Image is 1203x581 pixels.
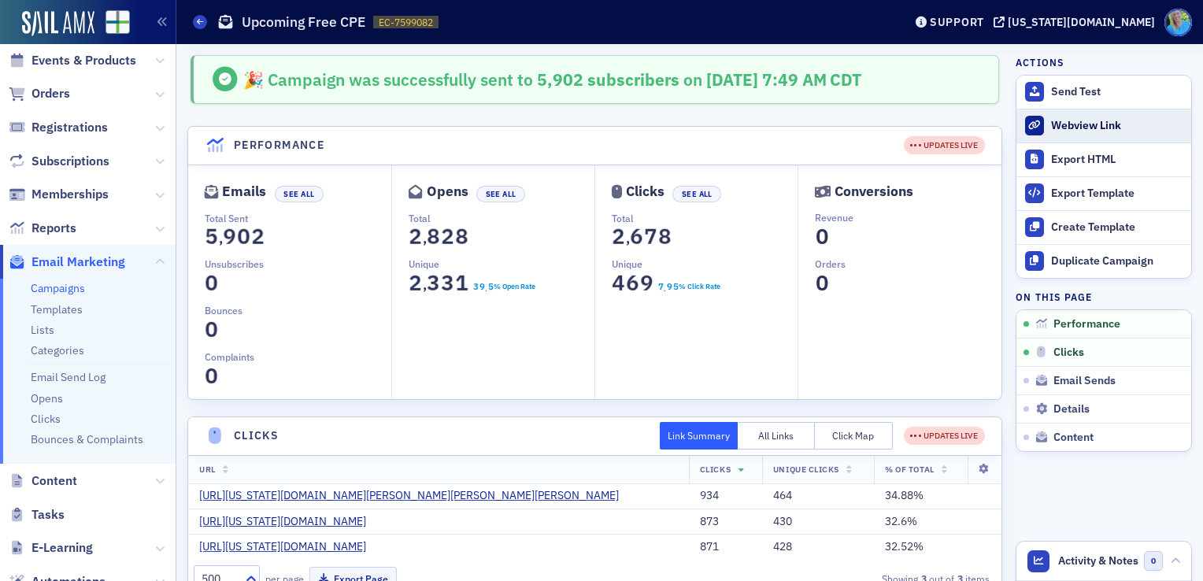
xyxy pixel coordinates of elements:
[1053,346,1084,360] span: Clicks
[773,489,863,503] div: 464
[205,228,265,246] section: 5,902
[672,186,721,202] button: See All
[31,391,63,405] a: Opens
[423,223,444,250] span: 8
[423,269,444,297] span: 3
[472,279,479,294] span: 3
[827,68,861,91] span: CDT
[205,211,391,225] p: Total Sent
[885,489,990,503] div: 34.88%
[672,279,679,294] span: 5
[22,11,94,36] img: SailAMX
[205,257,391,271] p: Unsubscribes
[609,223,630,250] span: 2
[1053,431,1094,445] span: Content
[1016,76,1191,109] button: Send Test
[205,320,219,339] section: 0
[199,515,378,529] a: [URL][US_STATE][DOMAIN_NAME]
[700,515,751,529] div: 873
[1144,551,1164,571] span: 0
[665,279,673,294] span: 9
[1008,15,1155,29] div: [US_STATE][DOMAIN_NAME]
[1051,254,1183,268] div: Duplicate Campaign
[1058,553,1138,569] span: Activity & Notes
[9,186,109,203] a: Memberships
[773,515,863,529] div: 430
[1053,402,1090,416] span: Details
[812,269,833,297] span: 0
[1016,55,1064,69] h4: Actions
[1051,220,1183,235] div: Create Template
[641,223,662,250] span: 7
[700,540,751,554] div: 871
[451,269,472,297] span: 1
[31,186,109,203] span: Memberships
[815,422,893,450] button: Click Map
[612,211,798,225] p: Total
[31,412,61,426] a: Clicks
[222,187,266,196] div: Emails
[485,283,487,294] span: .
[423,274,427,295] span: ,
[773,464,839,475] span: Unique Clicks
[612,274,654,292] section: 469
[205,367,219,385] section: 0
[1016,176,1191,210] a: Export Template
[409,211,594,225] p: Total
[243,68,706,91] span: 🎉 Campaign was successfully sent to on
[885,515,990,529] div: 32.6%
[660,422,738,450] button: Link Summary
[409,274,469,292] section: 2,331
[910,430,978,442] div: UPDATES LIVE
[533,68,679,91] span: 5,902 subscribers
[31,52,136,69] span: Events & Products
[233,223,254,250] span: 0
[835,187,913,196] div: Conversions
[9,153,109,170] a: Subscriptions
[815,228,829,246] section: 0
[885,540,990,554] div: 32.52%
[199,464,216,475] span: URL
[1053,317,1120,331] span: Performance
[1016,210,1191,244] a: Create Template
[1016,142,1191,176] a: Export HTML
[31,85,70,102] span: Orders
[762,68,827,91] span: 7:49 AM
[219,228,223,249] span: ,
[476,186,525,202] button: See All
[205,274,219,292] section: 0
[31,281,85,295] a: Campaigns
[219,223,240,250] span: 9
[437,223,458,250] span: 2
[655,223,676,250] span: 8
[247,223,268,250] span: 2
[1053,374,1116,388] span: Email Sends
[1051,187,1183,201] div: Export Template
[700,489,751,503] div: 934
[773,540,863,554] div: 428
[31,506,65,524] span: Tasks
[815,210,1001,224] p: Revenue
[31,302,83,316] a: Templates
[885,464,934,475] span: % Of Total
[487,279,494,294] span: 5
[409,257,594,271] p: Unique
[815,257,1001,271] p: Orders
[437,269,458,297] span: 3
[31,539,93,557] span: E-Learning
[234,137,324,154] h4: Performance
[94,10,130,37] a: View Homepage
[609,269,630,297] span: 4
[9,85,70,102] a: Orders
[201,269,222,297] span: 0
[815,274,829,292] section: 0
[904,136,985,154] div: UPDATES LIVE
[9,220,76,237] a: Reports
[451,223,472,250] span: 8
[31,119,108,136] span: Registrations
[199,489,631,503] a: [URL][US_STATE][DOMAIN_NAME][PERSON_NAME][PERSON_NAME][PERSON_NAME]
[201,223,222,250] span: 5
[1164,9,1192,36] span: Profile
[405,269,426,297] span: 2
